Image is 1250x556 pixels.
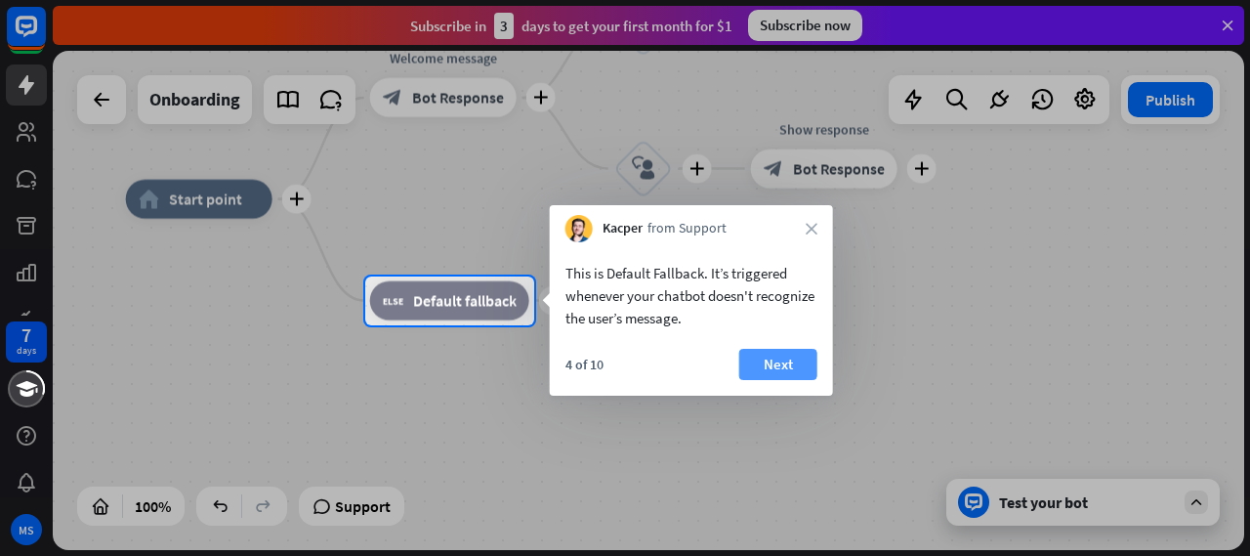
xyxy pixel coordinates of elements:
span: from Support [647,219,727,238]
div: This is Default Fallback. It’s triggered whenever your chatbot doesn't recognize the user’s message. [565,262,817,329]
i: close [806,223,817,235]
span: Kacper [603,219,643,238]
span: Default fallback [413,291,517,311]
div: 4 of 10 [565,356,604,373]
button: Open LiveChat chat widget [16,8,74,66]
i: block_fallback [383,291,403,311]
button: Next [739,349,817,380]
